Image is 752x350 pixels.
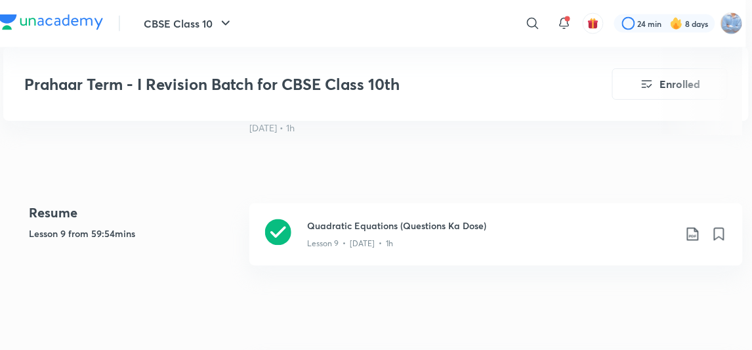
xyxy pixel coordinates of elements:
[587,18,599,30] img: avatar
[612,68,728,100] button: Enrolled
[583,13,604,34] button: avatar
[249,122,428,135] div: 5th Jul • 1h
[29,227,239,241] h5: Lesson 9 from 59:54mins
[29,204,239,223] h4: Resume
[721,12,743,35] img: sukhneet singh sidhu
[307,219,675,233] h3: Quadratic Equations (Questions Ka Dose)
[249,204,743,282] a: Quadratic Equations (Questions Ka Dose)Lesson 9 • [DATE] • 1h
[670,17,683,30] img: streak
[136,11,241,37] button: CBSE Class 10
[24,75,538,94] h3: Prahaar Term - I Revision Batch for CBSE Class 10th
[307,238,393,250] p: Lesson 9 • [DATE] • 1h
